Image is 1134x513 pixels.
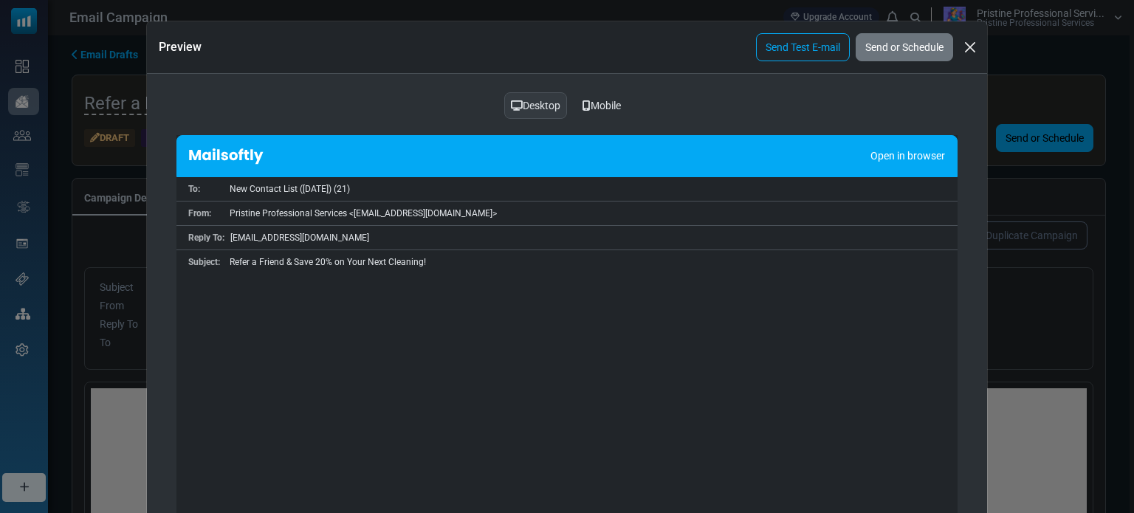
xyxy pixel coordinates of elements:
div: Reply To: [176,229,224,247]
div: Desktop [504,92,567,119]
div: Subject: [176,253,224,271]
a: Open in browser [870,148,945,164]
div: To: [176,180,224,198]
span: New Contact List ([DATE]) (21) [230,184,350,194]
a: Send Test E-mail [756,33,850,61]
div: Mobile [573,92,630,120]
span: Spread the Word with Friends! [281,353,501,371]
div: Pristine Professional Services < [EMAIL_ADDRESS][DOMAIN_NAME] > [224,204,958,222]
div: [EMAIL_ADDRESS][DOMAIN_NAME] [224,229,958,247]
div: From: [176,204,224,222]
h6: Preview [159,38,202,56]
span: Spread the Word with Friends! [388,353,608,371]
a: Send or Schedule [856,33,953,61]
div: Refer a Friend & Save 20% on Your Next Cleaning! [224,253,958,271]
button: Close [959,36,981,58]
